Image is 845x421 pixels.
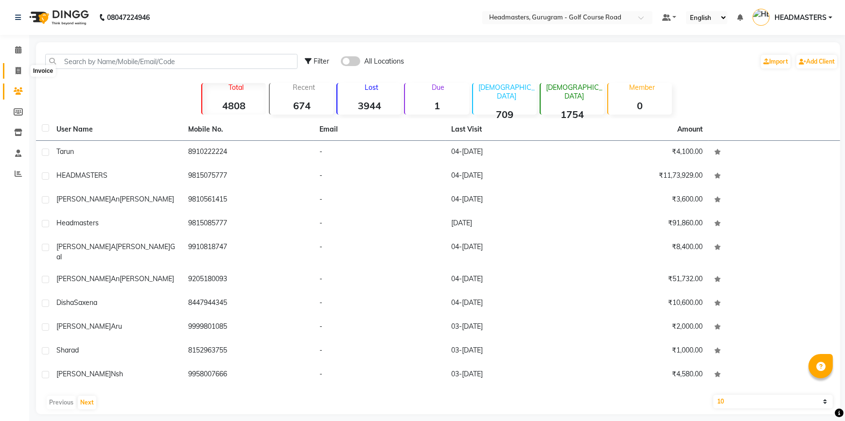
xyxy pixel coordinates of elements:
[671,118,708,140] th: Amount
[445,141,577,165] td: 04-[DATE]
[314,339,445,363] td: -
[56,346,79,354] span: Sharad
[337,100,401,112] strong: 3944
[445,363,577,387] td: 03-[DATE]
[577,339,709,363] td: ₹1,000.00
[314,212,445,236] td: -
[761,55,791,68] a: Import
[182,188,314,212] td: 9810561415
[577,236,709,268] td: ₹8,400.00
[45,54,298,69] input: Search by Name/Mobile/Email/Code
[775,13,827,23] span: HEADMASTERS
[577,165,709,188] td: ₹11,73,929.00
[314,236,445,268] td: -
[182,268,314,292] td: 9205180093
[120,195,174,203] span: [PERSON_NAME]
[107,4,150,31] b: 08047224946
[445,212,577,236] td: [DATE]
[182,316,314,339] td: 9999801085
[545,83,604,101] p: [DEMOGRAPHIC_DATA]
[407,83,469,92] p: Due
[182,292,314,316] td: 8447944345
[270,100,334,112] strong: 674
[314,165,445,188] td: -
[56,274,120,283] span: [PERSON_NAME]an
[577,212,709,236] td: ₹91,860.00
[314,268,445,292] td: -
[612,83,672,92] p: Member
[56,370,123,378] span: [PERSON_NAME]nsh
[577,268,709,292] td: ₹51,732.00
[56,147,74,156] span: Tarun
[51,118,182,141] th: User Name
[445,188,577,212] td: 04-[DATE]
[445,118,577,141] th: Last Visit
[56,171,107,180] span: HEADMASTERS
[182,141,314,165] td: 8910222224
[56,322,122,331] span: [PERSON_NAME]aru
[206,83,266,92] p: Total
[182,339,314,363] td: 8152963755
[314,292,445,316] td: -
[314,316,445,339] td: -
[182,212,314,236] td: 9815085777
[314,141,445,165] td: -
[753,9,770,26] img: HEADMASTERS
[445,165,577,188] td: 04-[DATE]
[182,118,314,141] th: Mobile No.
[182,363,314,387] td: 9958007666
[577,292,709,316] td: ₹10,600.00
[74,298,97,307] span: Saxena
[25,4,91,31] img: logo
[182,236,314,268] td: 9910818747
[577,316,709,339] td: ₹2,000.00
[445,292,577,316] td: 04-[DATE]
[314,118,445,141] th: Email
[445,316,577,339] td: 03-[DATE]
[314,188,445,212] td: -
[56,195,120,203] span: [PERSON_NAME]an
[31,65,55,77] div: Invoice
[182,165,314,188] td: 9815075777
[477,83,537,101] p: [DEMOGRAPHIC_DATA]
[314,363,445,387] td: -
[405,100,469,112] strong: 1
[56,242,175,261] span: [PERSON_NAME]gal
[445,339,577,363] td: 03-[DATE]
[796,55,837,68] a: Add Client
[56,242,116,251] span: [PERSON_NAME]a
[120,274,174,283] span: [PERSON_NAME]
[445,268,577,292] td: 04-[DATE]
[341,83,401,92] p: Lost
[202,100,266,112] strong: 4808
[473,108,537,120] strong: 709
[314,57,329,66] span: Filter
[541,108,604,120] strong: 1754
[608,100,672,112] strong: 0
[364,56,404,67] span: All Locations
[577,141,709,165] td: ₹4,100.00
[445,236,577,268] td: 04-[DATE]
[577,363,709,387] td: ₹4,580.00
[274,83,334,92] p: Recent
[577,188,709,212] td: ₹3,600.00
[56,219,99,227] span: Headmasters
[56,298,74,307] span: Disha
[78,396,96,409] button: Next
